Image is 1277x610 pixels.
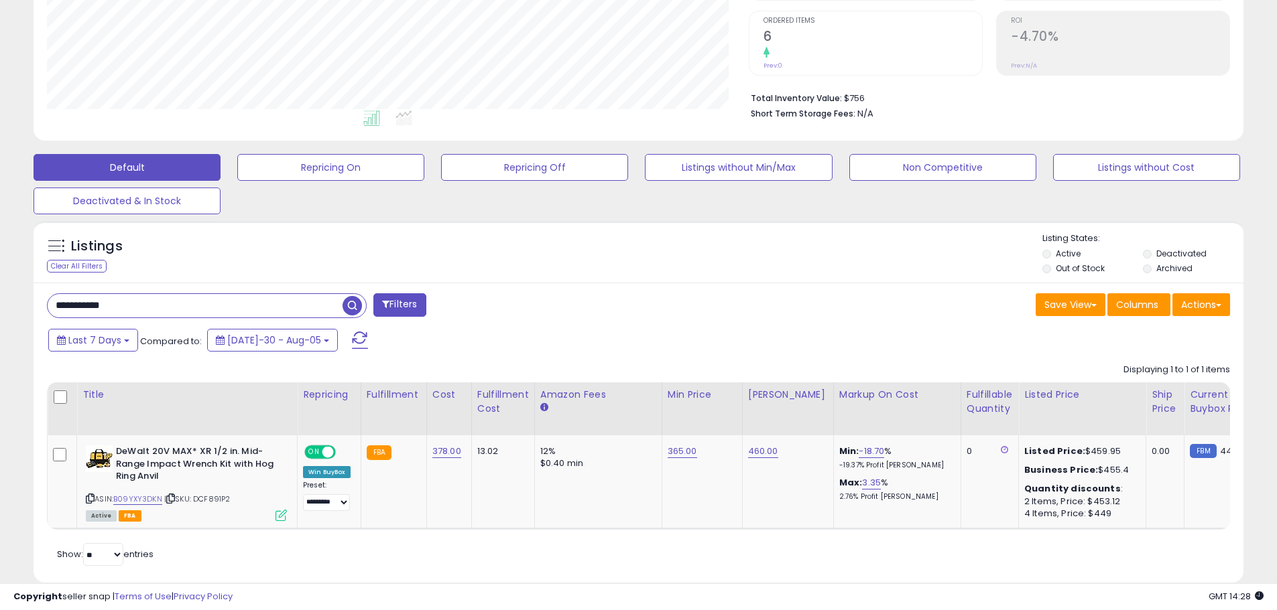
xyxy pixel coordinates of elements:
[477,388,529,416] div: Fulfillment Cost
[334,447,355,458] span: OFF
[839,476,863,489] b: Max:
[1024,495,1136,508] div: 2 Items, Price: $453.12
[1156,248,1207,259] label: Deactivated
[119,510,141,522] span: FBA
[1107,293,1170,316] button: Columns
[1024,483,1136,495] div: :
[82,388,292,402] div: Title
[1053,154,1240,181] button: Listings without Cost
[967,388,1013,416] div: Fulfillable Quantity
[751,89,1220,105] li: $756
[441,154,628,181] button: Repricing Off
[1024,445,1085,457] b: Listed Price:
[303,388,355,402] div: Repricing
[432,388,466,402] div: Cost
[1011,17,1229,25] span: ROI
[71,237,123,256] h5: Listings
[1011,29,1229,47] h2: -4.70%
[839,445,951,470] div: %
[164,493,231,504] span: | SKU: DCF891P2
[1024,482,1121,495] b: Quantity discounts
[1011,62,1037,70] small: Prev: N/A
[839,477,951,502] div: %
[751,108,855,119] b: Short Term Storage Fees:
[1024,445,1136,457] div: $459.95
[857,107,873,120] span: N/A
[13,590,62,603] strong: Copyright
[1116,298,1158,311] span: Columns
[540,402,548,414] small: Amazon Fees.
[540,457,652,469] div: $0.40 min
[373,293,426,317] button: Filters
[967,445,1008,457] div: 0
[432,445,461,458] a: 378.00
[303,481,351,511] div: Preset:
[174,590,233,603] a: Privacy Policy
[1024,388,1140,402] div: Listed Price
[751,92,842,104] b: Total Inventory Value:
[833,382,961,435] th: The percentage added to the cost of goods (COGS) that forms the calculator for Min & Max prices.
[839,388,955,402] div: Markup on Cost
[748,388,828,402] div: [PERSON_NAME]
[1172,293,1230,316] button: Actions
[1024,463,1098,476] b: Business Price:
[86,510,117,522] span: All listings currently available for purchase on Amazon
[367,445,391,460] small: FBA
[1036,293,1105,316] button: Save View
[306,447,322,458] span: ON
[668,388,737,402] div: Min Price
[668,445,697,458] a: 365.00
[1056,262,1105,274] label: Out of Stock
[477,445,524,457] div: 13.02
[116,445,279,486] b: DeWalt 20V MAX* XR 1/2 in. Mid-Range Impact Wrench Kit with Hog Ring Anvil
[540,388,656,402] div: Amazon Fees
[303,466,351,478] div: Win BuyBox
[237,154,424,181] button: Repricing On
[68,333,121,347] span: Last 7 Days
[1190,444,1216,458] small: FBM
[86,445,287,520] div: ASIN:
[1056,248,1081,259] label: Active
[1042,232,1243,245] p: Listing States:
[764,62,782,70] small: Prev: 0
[1123,364,1230,376] div: Displaying 1 to 1 of 1 items
[13,591,233,603] div: seller snap | |
[748,445,778,458] a: 460.00
[86,445,113,472] img: 41n3YVTyurL._SL40_.jpg
[1152,445,1174,457] div: 0.00
[115,590,172,603] a: Terms of Use
[1024,508,1136,520] div: 4 Items, Price: $449
[839,445,859,457] b: Min:
[57,548,154,560] span: Show: entries
[113,493,162,505] a: B09YXY3DKN
[47,260,107,273] div: Clear All Filters
[34,187,221,214] button: Deactivated & In Stock
[140,335,202,348] span: Compared to:
[207,329,338,352] button: [DATE]-30 - Aug-05
[849,154,1036,181] button: Non Competitive
[48,329,138,352] button: Last 7 Days
[1152,388,1178,416] div: Ship Price
[764,29,982,47] h2: 6
[227,333,321,347] span: [DATE]-30 - Aug-05
[1209,590,1264,603] span: 2025-08-13 14:28 GMT
[367,388,421,402] div: Fulfillment
[1220,445,1238,457] span: 444
[859,445,884,458] a: -18.70
[540,445,652,457] div: 12%
[1190,388,1259,416] div: Current Buybox Price
[764,17,982,25] span: Ordered Items
[645,154,832,181] button: Listings without Min/Max
[839,492,951,502] p: 2.76% Profit [PERSON_NAME]
[34,154,221,181] button: Default
[839,461,951,470] p: -19.37% Profit [PERSON_NAME]
[1024,464,1136,476] div: $455.4
[862,476,881,489] a: 3.35
[1156,262,1193,274] label: Archived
